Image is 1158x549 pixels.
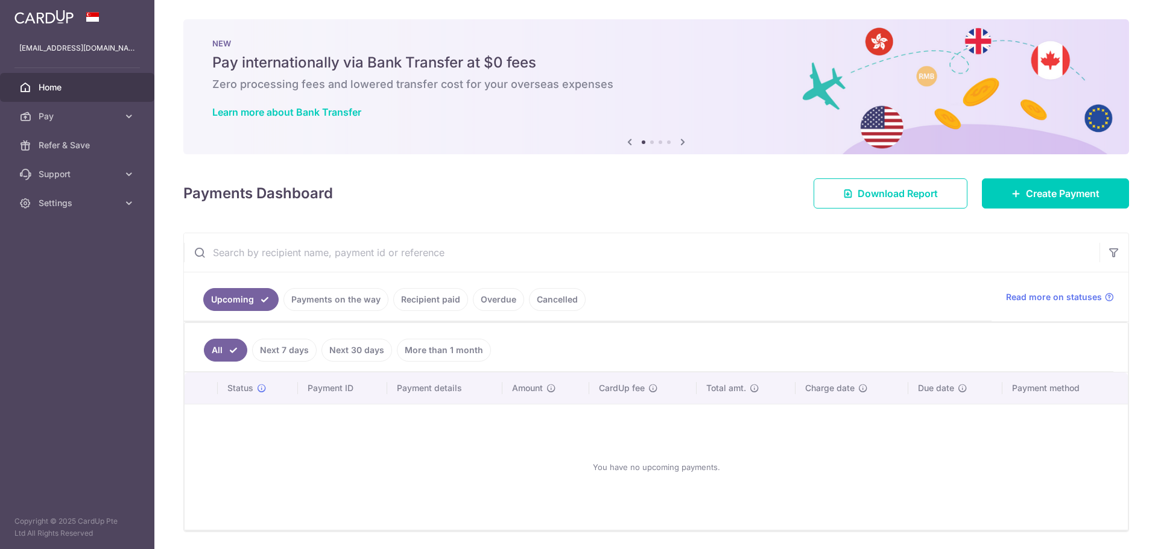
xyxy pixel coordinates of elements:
a: Create Payment [982,178,1129,209]
span: Status [227,382,253,394]
a: Read more on statuses [1006,291,1114,303]
a: Upcoming [203,288,279,311]
h4: Payments Dashboard [183,183,333,204]
h6: Zero processing fees and lowered transfer cost for your overseas expenses [212,77,1100,92]
th: Payment ID [298,372,387,404]
a: All [204,339,247,362]
span: Home [39,81,118,93]
span: Create Payment [1026,186,1099,201]
p: [EMAIL_ADDRESS][DOMAIN_NAME] [19,42,135,54]
span: Refer & Save [39,139,118,151]
span: Total amt. [706,382,746,394]
img: CardUp [14,10,74,24]
span: Download Report [858,186,938,201]
span: Pay [39,110,118,122]
a: Recipient paid [393,288,468,311]
th: Payment details [387,372,503,404]
span: CardUp fee [599,382,645,394]
a: Overdue [473,288,524,311]
a: Payments on the way [283,288,388,311]
span: Due date [918,382,954,394]
a: More than 1 month [397,339,491,362]
span: Charge date [805,382,855,394]
span: Settings [39,197,118,209]
th: Payment method [1002,372,1128,404]
p: NEW [212,39,1100,48]
span: Amount [512,382,543,394]
a: Next 7 days [252,339,317,362]
a: Learn more about Bank Transfer [212,106,361,118]
input: Search by recipient name, payment id or reference [184,233,1099,272]
a: Download Report [814,178,967,209]
img: Bank transfer banner [183,19,1129,154]
span: Read more on statuses [1006,291,1102,303]
div: You have no upcoming payments. [199,414,1113,520]
span: Support [39,168,118,180]
h5: Pay internationally via Bank Transfer at $0 fees [212,53,1100,72]
a: Cancelled [529,288,586,311]
a: Next 30 days [321,339,392,362]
